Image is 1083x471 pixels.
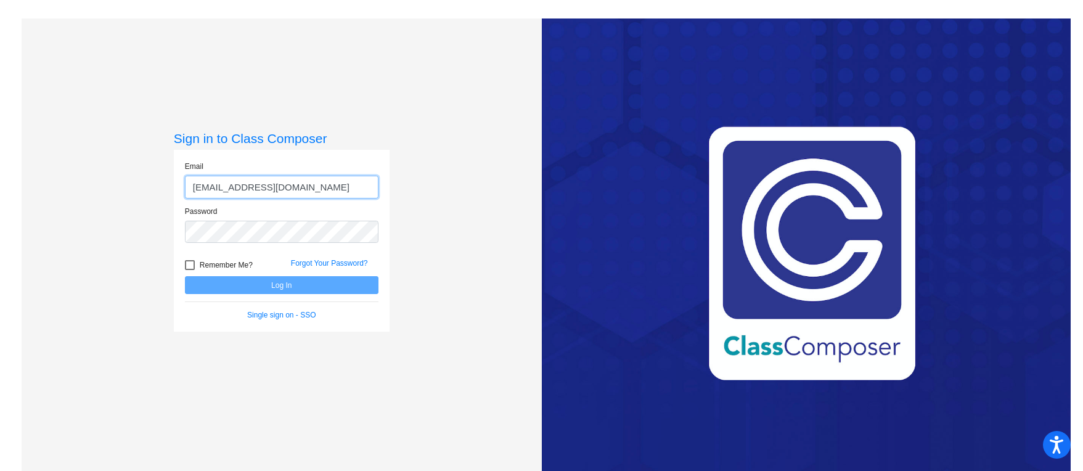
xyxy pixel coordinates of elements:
[247,311,316,319] a: Single sign on - SSO
[174,131,390,146] h3: Sign in to Class Composer
[200,258,253,272] span: Remember Me?
[185,206,218,217] label: Password
[185,161,203,172] label: Email
[291,259,368,268] a: Forgot Your Password?
[185,276,378,294] button: Log In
